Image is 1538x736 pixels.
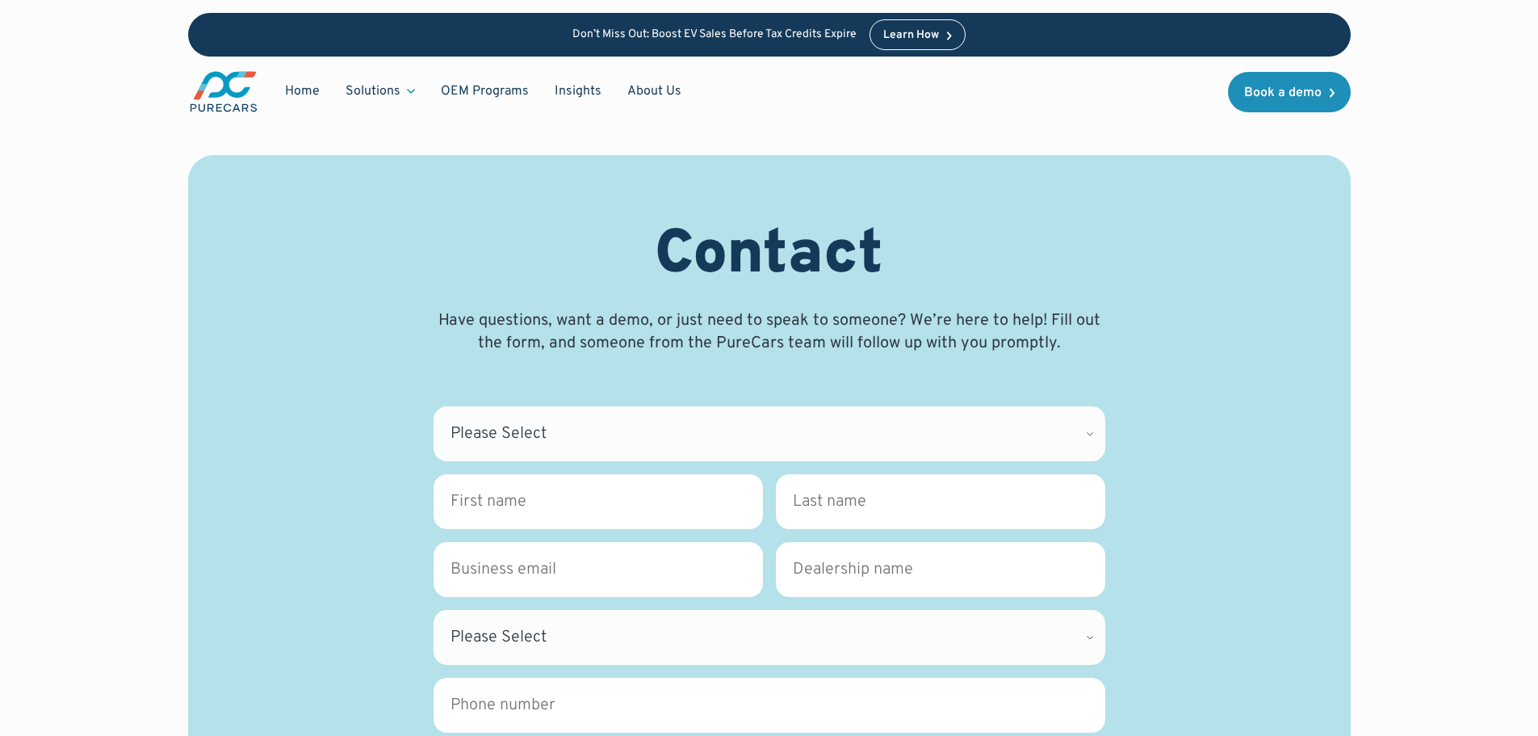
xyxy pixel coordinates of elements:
a: Learn How [870,19,966,50]
input: First name [434,474,763,529]
a: About Us [614,76,694,107]
div: Solutions [346,82,400,100]
div: Solutions [333,76,428,107]
div: Book a demo [1244,86,1322,99]
a: Insights [542,76,614,107]
a: Book a demo [1228,72,1351,112]
h1: Contact [655,220,883,293]
input: Phone number [434,678,1105,733]
input: Last name [776,474,1105,529]
a: OEM Programs [428,76,542,107]
div: Learn How [883,30,939,41]
img: purecars logo [188,69,259,114]
input: Dealership name [776,542,1105,597]
p: Don’t Miss Out: Boost EV Sales Before Tax Credits Expire [572,28,857,42]
input: Business email [434,542,763,597]
a: main [188,69,259,114]
a: Home [272,76,333,107]
p: Have questions, want a demo, or just need to speak to someone? We’re here to help! Fill out the f... [434,309,1105,355]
